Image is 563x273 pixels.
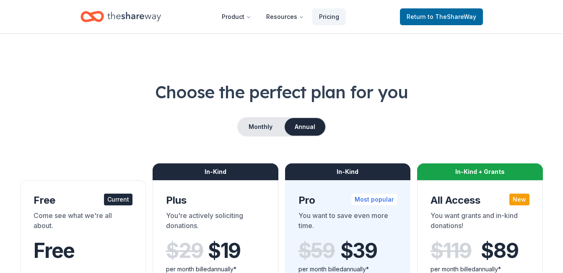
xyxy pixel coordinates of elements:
button: Annual [285,118,325,136]
div: Current [104,194,132,205]
span: $ 19 [208,239,241,262]
div: New [509,194,529,205]
nav: Main [215,7,346,26]
div: Most popular [351,194,397,205]
span: Return [407,12,476,22]
div: In-Kind [285,163,411,180]
a: Returnto TheShareWay [400,8,483,25]
div: Plus [166,194,265,207]
a: Pricing [312,8,346,25]
div: You want grants and in-kind donations! [431,210,529,234]
div: In-Kind + Grants [417,163,543,180]
div: You're actively soliciting donations. [166,210,265,234]
div: Come see what we're all about. [34,210,132,234]
div: All Access [431,194,529,207]
div: You want to save even more time. [298,210,397,234]
span: Free [34,238,75,263]
span: $ 89 [481,239,518,262]
button: Resources [259,8,311,25]
button: Product [215,8,258,25]
div: In-Kind [153,163,278,180]
span: $ 39 [340,239,377,262]
span: to TheShareWay [428,13,476,20]
div: Pro [298,194,397,207]
h1: Choose the perfect plan for you [20,80,543,104]
a: Home [80,7,161,26]
div: Free [34,194,132,207]
button: Monthly [238,118,283,136]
